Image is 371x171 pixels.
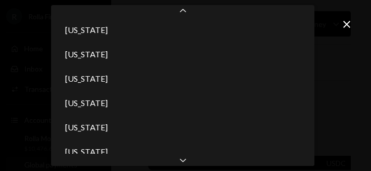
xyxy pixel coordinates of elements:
[65,73,108,85] span: [US_STATE]
[65,146,108,158] span: [US_STATE]
[65,121,108,133] span: [US_STATE]
[65,24,108,36] span: [US_STATE]
[65,48,108,60] span: [US_STATE]
[65,97,108,109] span: [US_STATE]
